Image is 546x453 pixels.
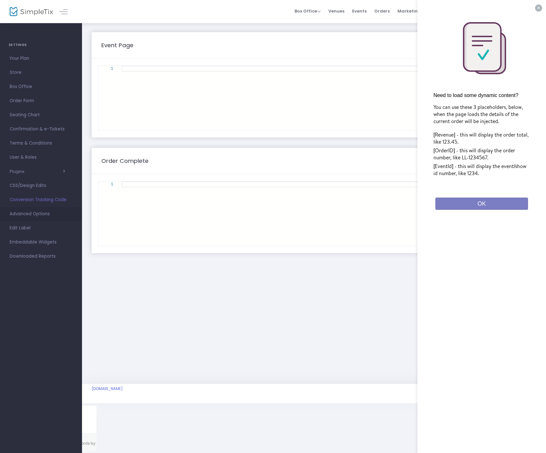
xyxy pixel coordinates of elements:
span: Orders [374,3,390,19]
div: v 4.0.25 [18,10,32,15]
span: Conversion Tracking Code [10,196,72,204]
p: [Revenue] - this will display the order total, like 123.45. [433,131,530,145]
span: Confirmation & e-Tickets [10,125,72,133]
img: logo_orange.svg [10,10,15,15]
div: Domain Overview [24,38,58,42]
img: Checklist Icon [453,19,511,77]
span: Venues [328,3,344,19]
img: tab_domain_overview_orange.svg [17,37,23,42]
p: [OrderID] - this will display the order number, like LL-1234567. [433,147,530,161]
m-panel-title: Event Page [101,41,133,49]
span: Your Plan [10,54,72,63]
div: Domain: [DOMAIN_NAME] [17,17,71,22]
span: Box Office [10,83,72,91]
div: Keywords by Traffic [71,38,108,42]
span: Downloaded Reports [10,252,72,261]
span: Embeddable Widgets [10,238,72,246]
span: Edit Label [10,224,72,232]
button: × [535,4,542,12]
span: Order Form [10,97,72,105]
span: Terms & Conditions [10,139,72,147]
span: Seating Chart [10,111,72,119]
img: website_grey.svg [10,17,15,22]
div: 1 [102,66,113,72]
h4: SETTINGS [9,39,73,51]
m-panel-title: Order Complete [101,156,149,165]
span: Box Office [295,8,321,14]
span: Events [352,3,367,19]
button: Plugins [10,169,65,174]
span: CSS/Design Edits [10,182,72,190]
a: [DOMAIN_NAME] [92,386,123,391]
p: Need to load some dynamic content? [433,92,530,99]
span: Marketing [397,8,424,14]
p: You can use these 3 placeholders, below, when the page loads the details of the current order wil... [433,103,530,125]
span: User & Roles [10,153,72,162]
div: 1 [102,182,113,187]
span: Store [10,68,72,77]
p: [EventId] - this will display the event/show id number, like 1234. [433,163,530,177]
button: OK [435,198,528,210]
img: tab_keywords_by_traffic_grey.svg [64,37,69,42]
span: Advanced Options [10,210,72,218]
